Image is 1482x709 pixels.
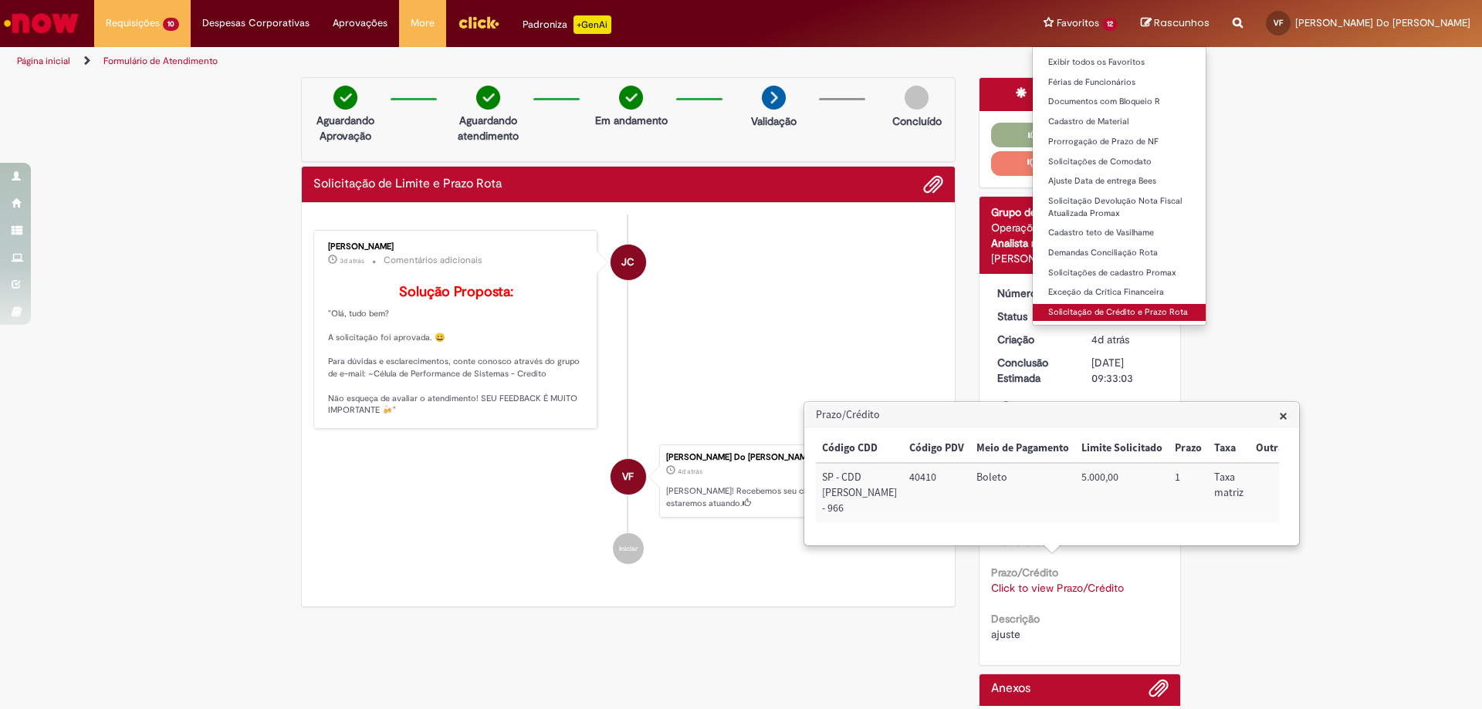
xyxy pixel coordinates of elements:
div: 25/09/2025 15:32:59 [1091,332,1163,347]
td: Outra taxa: [1250,463,1312,522]
a: Demandas Conciliação Rota [1033,245,1206,262]
td: Prazo: 1 [1169,463,1208,522]
dt: Conclusão Estimada [986,355,1081,386]
p: Em andamento [595,113,668,128]
a: Cadastro teto de Vasilhame [1033,225,1206,241]
a: Click to view Prazo/Crédito [991,581,1124,595]
h2: Anexos [991,682,1030,696]
img: img-circle-grey.png [905,86,929,110]
a: Solicitação Devolução Nota Fiscal Atualizada Promax [1033,193,1206,221]
span: 4d atrás [1091,333,1129,346]
span: 4d atrás [678,467,702,476]
b: Descrição [991,612,1040,626]
th: Meio de Pagamento [970,434,1075,463]
th: Taxa [1208,434,1250,463]
div: Padroniza [523,15,611,34]
ul: Trilhas de página [12,47,976,76]
span: Despesas Corporativas [202,15,310,31]
span: JC [621,244,634,281]
span: 12 [1102,18,1118,31]
div: [PERSON_NAME] [328,242,585,252]
span: [PERSON_NAME] Do [PERSON_NAME] [1295,16,1470,29]
img: click_logo_yellow_360x200.png [458,11,499,34]
div: Operações - Crédito - Crédito Rota [991,220,1169,235]
p: +GenAi [574,15,611,34]
a: Formulário de Atendimento [103,55,218,67]
b: Solução Proposta: [399,283,513,301]
span: VF [1274,18,1283,28]
span: 10 [163,18,179,31]
img: check-circle-green.png [619,86,643,110]
p: [PERSON_NAME]! Recebemos seu chamado R13567379 e em breve estaremos atuando. [666,485,935,509]
p: "Olá, tudo bem? A solicitação foi aprovada. 😀 Para dúvidas e esclarecimentos, conte conosco atrav... [328,285,585,417]
a: Férias de Funcionários [1033,74,1206,91]
a: Rascunhos [1141,16,1210,31]
p: Concluído [892,113,942,129]
div: [PERSON_NAME] Do [PERSON_NAME] [666,453,935,462]
div: Valeria Aparecida Do Prado Fernandes [611,459,646,495]
ul: Favoritos [1032,46,1206,326]
span: VF [622,458,634,495]
p: Validação [751,113,797,129]
th: Outra taxa [1250,434,1312,463]
span: Aprovações [333,15,387,31]
div: Grupo de Atribuição: [991,204,1169,220]
dt: Status [986,309,1081,324]
th: Código PDV [903,434,970,463]
img: check-circle-green.png [476,86,500,110]
a: Página inicial [17,55,70,67]
a: Exceção da Crítica Financeira [1033,284,1206,301]
span: Requisições [106,15,160,31]
time: 26/09/2025 16:09:07 [340,256,364,265]
span: Favoritos [1057,15,1099,31]
div: Jonas Correia [611,245,646,280]
img: check-circle-green.png [333,86,357,110]
div: Analista responsável: [991,235,1169,251]
h3: Prazo/Crédito [805,403,1298,427]
a: Exibir todos os Favoritos [1033,54,1206,71]
p: Aguardando Aprovação [308,113,383,143]
button: Adicionar anexos [923,174,943,194]
dt: Criação [986,332,1081,347]
small: Comentários adicionais [384,254,482,267]
th: Prazo [1169,434,1208,463]
a: Cadastro de Material [1033,113,1206,130]
a: Ajuste Data de entrega Bees [1033,173,1206,190]
th: Limite Solicitado [1075,434,1169,463]
div: [PERSON_NAME] [991,251,1169,266]
div: Solução Proposta [980,78,1181,111]
th: Código CDD [816,434,903,463]
td: Código CDD: SP - CDD Sao Jose Campos - 966 [816,463,903,522]
a: Solicitações de cadastro Promax [1033,265,1206,282]
td: Limite Solicitado: 5.000,00 [1075,463,1169,522]
b: Prazo/Crédito [991,566,1058,579]
div: [DATE] 09:33:03 [1091,355,1163,386]
span: Rascunhos [1154,15,1210,30]
a: Solicitações de Comodato [1033,154,1206,170]
span: ajuste [991,627,1020,641]
span: Até 10 clientes [991,535,1061,549]
button: Aceitar solução [991,123,1169,147]
dt: Número [986,285,1081,301]
td: Taxa: Taxa matriz [1208,463,1250,522]
img: arrow-next.png [762,86,786,110]
li: Valeria Aparecida Do Prado Fernandes [313,444,943,518]
button: Adicionar anexos [1149,678,1169,706]
a: Documentos com Bloqueio R [1033,93,1206,110]
td: Código PDV: 40410 [903,463,970,522]
span: More [411,15,435,31]
div: Prazo/Crédito [804,401,1300,546]
ul: Histórico de tíquete [313,214,943,580]
img: ServiceNow [2,8,81,39]
span: × [1279,405,1287,426]
span: 3d atrás [340,256,364,265]
h2: Solicitação de Limite e Prazo Rota Histórico de tíquete [313,177,502,191]
time: 25/09/2025 15:32:59 [678,467,702,476]
button: Rejeitar Solução [991,151,1169,176]
button: Close [1279,407,1287,424]
a: Solicitação de Crédito e Prazo Rota [1033,304,1206,321]
a: Prorrogação de Prazo de NF [1033,133,1206,150]
p: Aguardando atendimento [451,113,526,143]
time: 25/09/2025 15:32:59 [1091,333,1129,346]
td: Meio de Pagamento: Boleto [970,463,1075,522]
